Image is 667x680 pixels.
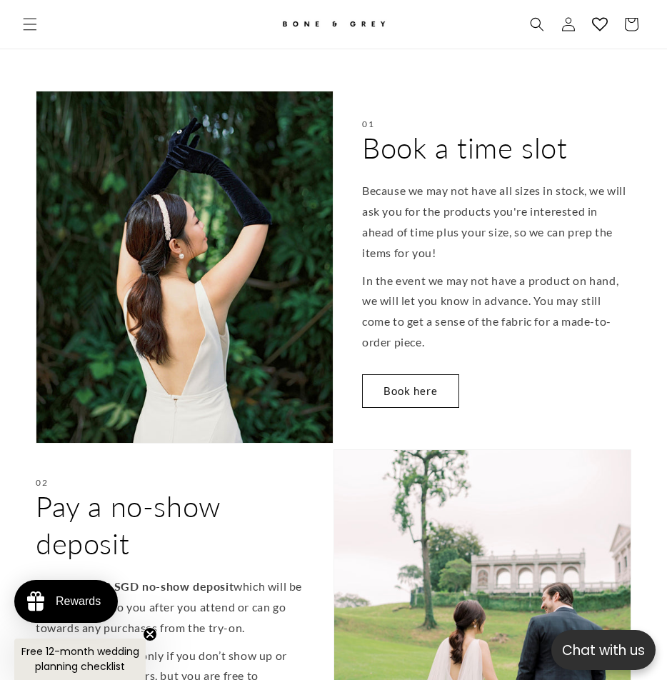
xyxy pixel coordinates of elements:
[56,595,101,608] div: Rewards
[257,7,411,41] a: Bone and Grey Bridal
[362,271,631,353] p: In the event we may not have a product on hand, we will let you know in advance. You may still co...
[14,639,146,680] div: Free 12-month wedding planning checklistClose teaser
[362,119,374,129] p: 01
[362,181,631,263] p: Because we may not have all sizes in stock, we will ask you for the products you're interested in...
[36,478,48,488] p: 02
[280,13,387,36] img: Bone and Grey Bridal
[551,630,656,670] button: Open chatbox
[90,579,234,593] strong: $30 SGD no-show deposit
[36,488,305,562] h2: Pay a no-show deposit
[362,129,568,166] h2: Book a time slot
[14,9,46,40] summary: Menu
[36,576,305,638] p: We have a which will be returned back to you after you attend or can go towards any purchases fro...
[362,374,459,408] a: Book here
[521,9,553,40] summary: Search
[143,627,157,641] button: Close teaser
[36,91,333,443] img: Sasha Black Velvet Gloves | Bone & Grey Bridal Accessories
[21,644,139,674] span: Free 12-month wedding planning checklist
[551,640,656,661] p: Chat with us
